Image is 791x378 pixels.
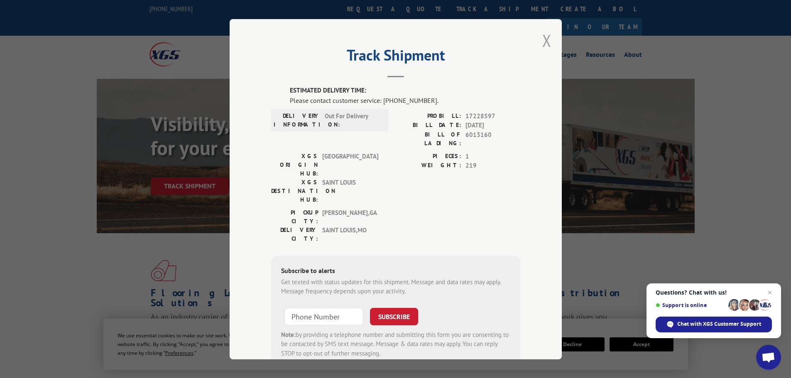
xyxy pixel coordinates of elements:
span: SAINT LOUIS , MO [322,225,378,243]
label: PROBILL: [396,111,461,121]
strong: Note: [281,330,296,338]
h2: Track Shipment [271,49,520,65]
span: SAINT LOUIS [322,178,378,204]
span: 17228597 [465,111,520,121]
span: Close chat [765,288,775,298]
span: 1 [465,151,520,161]
input: Phone Number [284,307,363,325]
label: ESTIMATED DELIVERY TIME: [290,86,520,95]
span: 6013160 [465,130,520,147]
label: DELIVERY INFORMATION: [274,111,321,129]
div: Chat with XGS Customer Support [656,317,772,332]
label: BILL DATE: [396,121,461,130]
span: 219 [465,161,520,171]
div: Open chat [756,345,781,370]
label: WEIGHT: [396,161,461,171]
label: XGS DESTINATION HUB: [271,178,318,204]
label: PICKUP CITY: [271,208,318,225]
span: [DATE] [465,121,520,130]
span: [GEOGRAPHIC_DATA] [322,151,378,178]
div: Subscribe to alerts [281,265,510,277]
label: XGS ORIGIN HUB: [271,151,318,178]
span: Chat with XGS Customer Support [677,320,761,328]
div: Get texted with status updates for this shipment. Message and data rates may apply. Message frequ... [281,277,510,296]
span: [PERSON_NAME] , GA [322,208,378,225]
button: Close modal [542,29,551,51]
div: Please contact customer service: [PHONE_NUMBER]. [290,95,520,105]
label: BILL OF LADING: [396,130,461,147]
span: Questions? Chat with us! [656,289,772,296]
label: PIECES: [396,151,461,161]
span: Support is online [656,302,725,308]
div: by providing a telephone number and submitting this form you are consenting to be contacted by SM... [281,330,510,358]
span: Out For Delivery [325,111,381,129]
button: SUBSCRIBE [370,307,418,325]
label: DELIVERY CITY: [271,225,318,243]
